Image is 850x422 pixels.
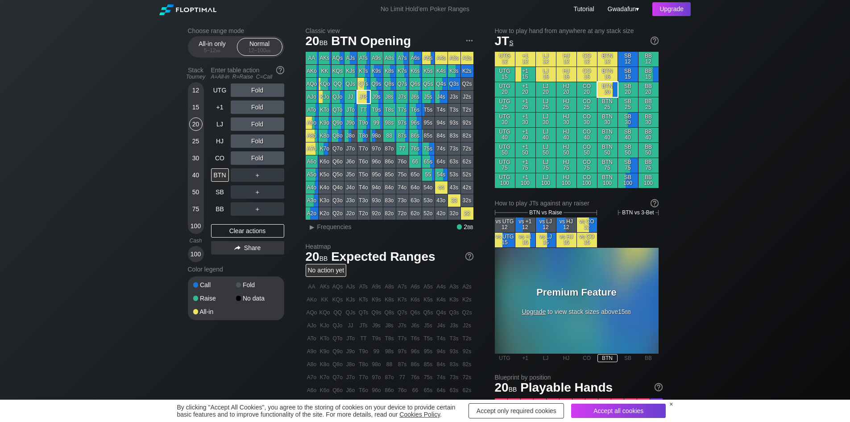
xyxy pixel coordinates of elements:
div: 73s [448,142,460,155]
div: K6o [319,155,331,168]
div: LJ 20 [536,82,556,97]
div: 33 [448,194,460,207]
div: 72s [461,142,473,155]
div: 88 [383,130,396,142]
div: SB 75 [618,158,638,173]
div: CO 20 [577,82,597,97]
h2: Choose range mode [188,27,284,34]
div: +1 25 [515,97,535,112]
div: AJo [306,91,318,103]
div: ATs [357,52,370,64]
div: Q6s [409,78,422,90]
div: +1 50 [515,143,535,158]
div: 95o [370,168,383,181]
div: +1 75 [515,158,535,173]
div: K5s [422,65,435,77]
div: T6s [409,104,422,116]
div: ＋ [231,168,284,182]
div: KQo [319,78,331,90]
div: CO 40 [577,128,597,142]
div: KK [319,65,331,77]
div: JTs [357,91,370,103]
div: Fold [236,282,279,288]
div: T5o [357,168,370,181]
div: CO 30 [577,113,597,127]
div: 65o [409,168,422,181]
div: AQs [332,52,344,64]
div: BTN 30 [597,113,618,127]
div: Q8o [332,130,344,142]
div: KJo [319,91,331,103]
img: Floptimal logo [159,4,216,15]
img: help.32db89a4.svg [650,36,659,46]
div: 65s [422,155,435,168]
div: K7s [396,65,409,77]
div: Fold [231,151,284,165]
div: J9o [344,117,357,129]
div: 75o [396,168,409,181]
span: JT [495,34,514,48]
div: A8o [306,130,318,142]
div: QTo [332,104,344,116]
div: A3s [448,52,460,64]
div: BB 15 [639,67,659,82]
div: ＋ [231,185,284,199]
div: 94o [370,181,383,194]
div: CO [211,151,229,165]
div: 85s [422,130,435,142]
div: K2o [319,207,331,220]
div: BB 12 [639,52,659,67]
div: 84s [435,130,448,142]
div: A7s [396,52,409,64]
div: UTG 75 [495,158,515,173]
div: J4o [344,181,357,194]
div: HJ 20 [556,82,576,97]
div: 52s [461,168,473,181]
div: T5s [422,104,435,116]
div: QJo [332,91,344,103]
span: bb [266,47,271,54]
div: Q4s [435,78,448,90]
div: 20 [189,117,203,131]
div: LJ 12 [536,52,556,67]
div: 86o [383,155,396,168]
div: 98s [383,117,396,129]
div: 12 – 100 [241,47,278,54]
div: SB 12 [618,52,638,67]
div: 77 [396,142,409,155]
div: AQo [306,78,318,90]
span: 20 [304,34,329,49]
div: 100 [189,247,203,261]
div: J9s [370,91,383,103]
div: CO 25 [577,97,597,112]
div: 74s [435,142,448,155]
div: BTN 12 [597,52,618,67]
div: 100 [189,219,203,233]
div: Q2s [461,78,473,90]
div: A3o [306,194,318,207]
div: 99 [370,117,383,129]
div: 63o [409,194,422,207]
div: LJ 100 [536,173,556,188]
div: +1 20 [515,82,535,97]
div: BTN [211,168,229,182]
div: HJ 12 [556,52,576,67]
div: T8s [383,104,396,116]
div: BB 40 [639,128,659,142]
div: 55 [422,168,435,181]
div: How to play JTs against any raiser [495,200,659,207]
div: AA [306,52,318,64]
div: UTG 50 [495,143,515,158]
div: Accept only required cookies [469,403,564,418]
div: J4s [435,91,448,103]
div: ＋ [231,202,284,216]
div: Q9o [332,117,344,129]
div: BTN 100 [597,173,618,188]
div: CO 75 [577,158,597,173]
div: SB 40 [618,128,638,142]
span: bb [319,37,328,47]
div: SB 20 [618,82,638,97]
div: LJ 50 [536,143,556,158]
div: LJ 15 [536,67,556,82]
div: Q3o [332,194,344,207]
